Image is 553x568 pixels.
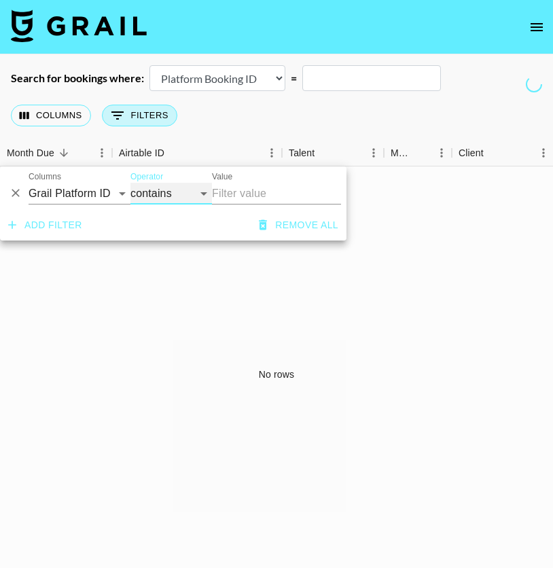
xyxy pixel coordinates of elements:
[92,143,112,163] button: Menu
[484,143,503,162] button: Sort
[315,143,334,162] button: Sort
[54,143,73,162] button: Sort
[112,140,282,166] div: Airtable ID
[391,140,412,166] div: Manager
[212,183,341,205] input: Filter value
[289,140,315,166] div: Talent
[459,140,484,166] div: Client
[291,71,297,85] div: =
[11,71,144,85] div: Search for bookings where:
[102,105,177,126] button: Show filters
[431,143,452,163] button: Menu
[523,14,550,41] button: open drawer
[164,143,183,162] button: Sort
[524,75,543,93] span: Refreshing managers, talent...
[253,213,344,238] button: Remove all
[282,140,384,166] div: Talent
[7,140,54,166] div: Month Due
[363,143,384,163] button: Menu
[384,140,452,166] div: Manager
[130,171,163,183] label: Operator
[412,143,431,162] button: Sort
[262,143,282,163] button: Menu
[11,105,91,126] button: Select columns
[119,140,164,166] div: Airtable ID
[3,213,88,238] button: Add filter
[5,183,26,203] button: Delete
[11,10,147,42] img: Grail Talent
[212,171,232,183] label: Value
[29,171,61,183] label: Columns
